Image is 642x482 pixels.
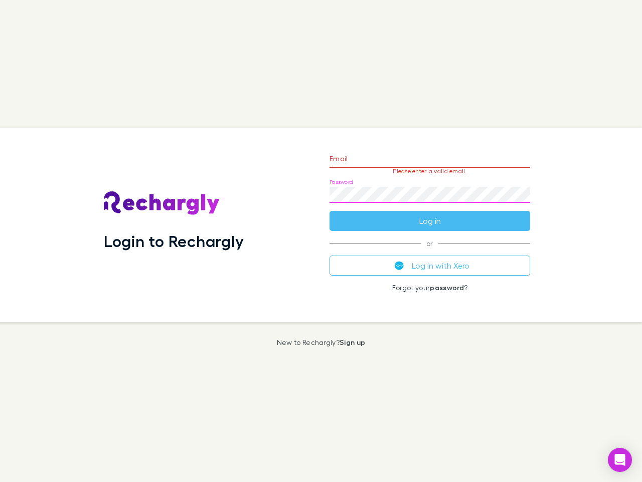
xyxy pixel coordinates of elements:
[104,231,244,251] h1: Login to Rechargly
[330,178,353,186] label: Password
[330,256,530,276] button: Log in with Xero
[277,338,366,346] p: New to Rechargly?
[104,191,220,215] img: Rechargly's Logo
[608,448,632,472] div: Open Intercom Messenger
[330,284,530,292] p: Forgot your ?
[330,211,530,231] button: Log in
[330,168,530,175] p: Please enter a valid email.
[395,261,404,270] img: Xero's logo
[340,338,365,346] a: Sign up
[430,283,464,292] a: password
